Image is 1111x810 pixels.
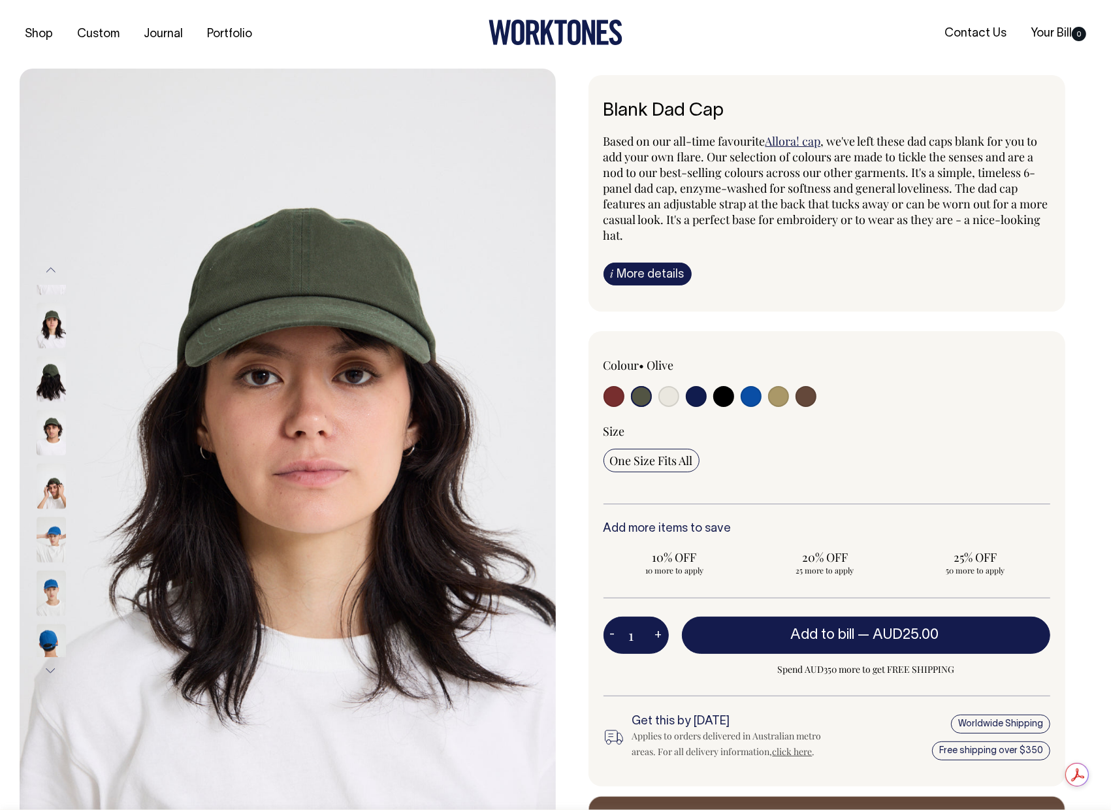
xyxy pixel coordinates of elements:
input: 25% OFF 50 more to apply [904,545,1046,579]
span: — [858,628,942,641]
label: Olive [647,357,674,373]
img: olive [37,463,66,509]
button: + [649,623,669,649]
span: Add to bill [790,628,854,641]
button: - [604,623,622,649]
span: 25 more to apply [760,565,890,575]
span: 10 more to apply [610,565,739,575]
span: 50 more to apply [910,565,1040,575]
button: Previous [41,255,61,285]
h6: Blank Dad Cap [604,101,1051,121]
a: Custom [72,24,125,45]
span: i [611,267,614,280]
img: olive [37,302,66,348]
span: Spend AUD350 more to get FREE SHIPPING [682,662,1051,677]
span: , we've left these dad caps blank for you to add your own flare. Our selection of colours are mad... [604,133,1048,243]
div: Colour [604,357,782,373]
img: worker-blue [37,570,66,616]
button: Next [41,656,61,686]
input: 20% OFF 25 more to apply [754,545,896,579]
input: 10% OFF 10 more to apply [604,545,746,579]
span: • [639,357,645,373]
span: 25% OFF [910,549,1040,565]
span: AUD25.00 [873,628,939,641]
img: olive [37,356,66,402]
input: One Size Fits All [604,449,700,472]
a: Shop [20,24,58,45]
h6: Get this by [DATE] [632,715,847,728]
img: worker-blue [37,517,66,562]
a: Your Bill0 [1025,23,1091,44]
span: 0 [1072,27,1086,41]
a: Allora! cap [765,133,821,149]
a: Journal [138,24,188,45]
span: Based on our all-time favourite [604,133,765,149]
a: iMore details [604,263,692,285]
img: natural [37,249,66,295]
div: Size [604,423,1051,439]
span: One Size Fits All [610,453,693,468]
img: worker-blue [37,624,66,670]
div: Applies to orders delivered in Australian metro areas. For all delivery information, . [632,728,847,760]
h6: Add more items to save [604,523,1051,536]
a: Contact Us [939,23,1012,44]
a: click here [773,745,813,758]
span: 20% OFF [760,549,890,565]
img: olive [37,410,66,455]
span: 10% OFF [610,549,739,565]
a: Portfolio [202,24,257,45]
button: Add to bill —AUD25.00 [682,617,1051,653]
